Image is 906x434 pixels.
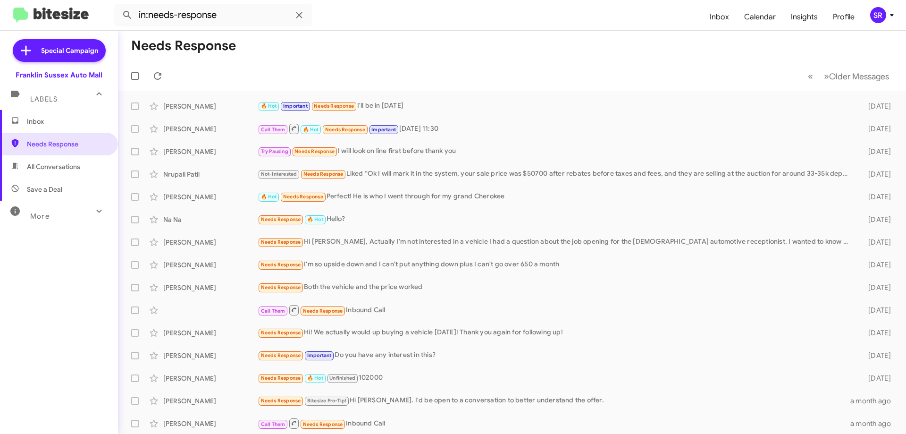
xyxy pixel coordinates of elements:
[853,374,898,383] div: [DATE]
[261,262,301,268] span: Needs Response
[853,147,898,156] div: [DATE]
[163,147,258,156] div: [PERSON_NAME]
[258,146,853,157] div: I will look on line first before thank you
[325,127,365,133] span: Needs Response
[261,421,285,427] span: Call Them
[314,103,354,109] span: Needs Response
[283,103,308,109] span: Important
[307,375,323,381] span: 🔥 Hot
[371,127,396,133] span: Important
[261,330,301,336] span: Needs Response
[163,374,258,383] div: [PERSON_NAME]
[258,101,853,111] div: I'll be in [DATE]
[853,328,898,338] div: [DATE]
[303,171,344,177] span: Needs Response
[163,351,258,360] div: [PERSON_NAME]
[258,350,853,361] div: Do you have any interest in this?
[802,67,819,86] button: Previous
[163,170,258,179] div: Nrupali Patil
[303,308,343,314] span: Needs Response
[853,124,898,134] div: [DATE]
[163,283,258,292] div: [PERSON_NAME]
[258,123,853,135] div: [DATE] 11:30
[261,194,277,200] span: 🔥 Hot
[163,419,258,428] div: [PERSON_NAME]
[261,148,288,154] span: Try Pausing
[307,398,346,404] span: Bitesize Pro-Tip!
[261,103,277,109] span: 🔥 Hot
[163,238,258,247] div: [PERSON_NAME]
[258,417,850,429] div: Inbound Call
[261,308,285,314] span: Call Them
[261,352,301,358] span: Needs Response
[41,46,98,55] span: Special Campaign
[824,70,829,82] span: »
[27,185,62,194] span: Save a Deal
[258,237,853,247] div: Hi [PERSON_NAME], Actually I'm not interested in a vehicle I had a question about the job opening...
[307,216,323,222] span: 🔥 Hot
[853,351,898,360] div: [DATE]
[870,7,886,23] div: SR
[261,171,297,177] span: Not-Interested
[829,71,889,82] span: Older Messages
[850,419,898,428] div: a month ago
[853,306,898,315] div: [DATE]
[825,3,862,31] a: Profile
[853,102,898,111] div: [DATE]
[258,191,853,202] div: Perfect! He is who I went through for my grand Cherokee
[853,192,898,202] div: [DATE]
[808,70,813,82] span: «
[27,162,80,171] span: All Conversations
[163,192,258,202] div: [PERSON_NAME]
[862,7,896,23] button: SR
[818,67,895,86] button: Next
[163,396,258,406] div: [PERSON_NAME]
[258,169,853,179] div: Liked “Ok I will mark it in the system, your sale price was $50700 after rebates before taxes and...
[131,38,236,53] h1: Needs Response
[114,4,312,26] input: Search
[258,259,853,270] div: I'm so upside down and I can't put anything down plus I can't go over 650 a month
[329,375,355,381] span: Unfinished
[261,398,301,404] span: Needs Response
[258,395,850,406] div: Hi [PERSON_NAME]. I'd be open to a conversation to better understand the offer.
[30,95,58,103] span: Labels
[16,70,102,80] div: Franklin Sussex Auto Mall
[258,282,853,293] div: Both the vehicle and the price worked
[294,148,335,154] span: Needs Response
[27,117,107,126] span: Inbox
[258,214,853,225] div: Hello?
[261,375,301,381] span: Needs Response
[303,421,343,427] span: Needs Response
[258,373,853,383] div: 102000
[853,283,898,292] div: [DATE]
[737,3,783,31] a: Calendar
[261,284,301,290] span: Needs Response
[783,3,825,31] a: Insights
[258,327,853,338] div: Hi! We actually would up buying a vehicle [DATE]! Thank you again for following up!
[803,67,895,86] nav: Page navigation example
[853,260,898,270] div: [DATE]
[30,212,50,221] span: More
[27,139,107,149] span: Needs Response
[163,102,258,111] div: [PERSON_NAME]
[261,127,285,133] span: Call Them
[261,216,301,222] span: Needs Response
[258,304,853,316] div: Inbound Call
[13,39,106,62] a: Special Campaign
[261,239,301,245] span: Needs Response
[283,194,323,200] span: Needs Response
[163,328,258,338] div: [PERSON_NAME]
[853,170,898,179] div: [DATE]
[307,352,332,358] span: Important
[850,396,898,406] div: a month ago
[853,215,898,224] div: [DATE]
[702,3,737,31] a: Inbox
[163,215,258,224] div: Na Na
[163,260,258,270] div: [PERSON_NAME]
[303,127,319,133] span: 🔥 Hot
[163,124,258,134] div: [PERSON_NAME]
